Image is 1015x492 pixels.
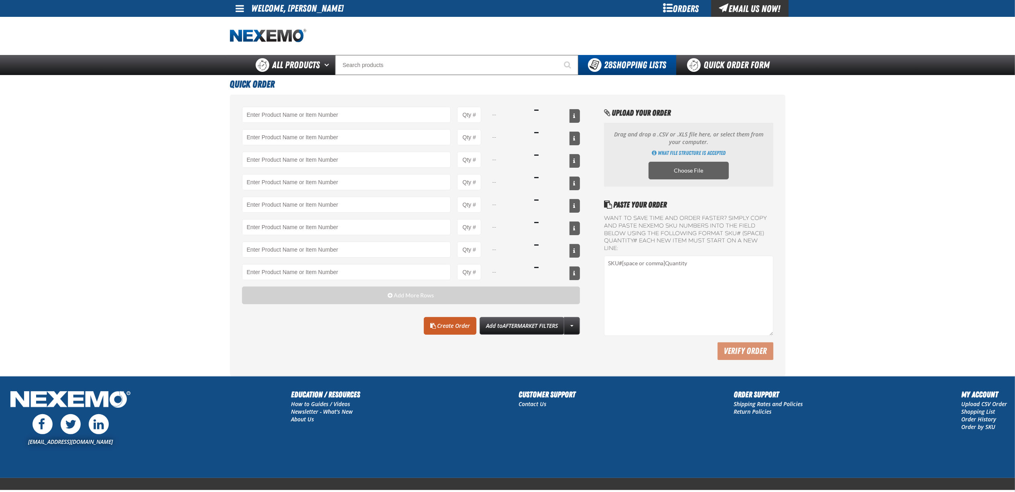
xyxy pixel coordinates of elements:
a: Create Order [424,317,476,335]
a: Shopping List [961,408,995,415]
span: Quick Order [230,79,275,90]
a: Home [230,29,306,43]
a: How to Guides / Videos [291,400,350,408]
button: View All Prices [570,154,580,168]
button: View All Prices [570,244,580,258]
input: Product [242,107,451,123]
: Product [242,197,451,213]
a: Quick Order Form [676,55,785,75]
label: Choose CSV, XLSX or ODS file to import multiple products. Opens a popup [649,162,729,179]
: Product [242,264,451,280]
button: View All Prices [570,266,580,280]
h2: Customer Support [519,388,576,401]
button: Start Searching [558,55,578,75]
label: Want to save time and order faster? Simply copy and paste NEXEMO SKU numbers into the field below... [604,215,773,252]
h2: Upload Your Order [604,107,773,119]
button: Open All Products pages [322,55,335,75]
h2: Order Support [734,388,803,401]
a: Return Policies [734,408,772,415]
a: Order History [961,415,996,423]
button: View All Prices [570,222,580,235]
img: Nexemo logo [230,29,306,43]
input: Product Quantity [457,197,481,213]
a: Shipping Rates and Policies [734,400,803,408]
input: Product Quantity [457,174,481,190]
input: Product Quantity [457,242,481,258]
button: Add toAFTERMARKET FILTERS [480,317,564,335]
input: Product Quantity [457,129,481,145]
: Product [242,174,451,190]
input: Product Quantity [457,152,481,168]
span: AFTERMARKET FILTERS [502,322,558,329]
: Product [242,219,451,235]
img: Nexemo Logo [8,388,133,412]
input: Product Quantity [457,264,481,280]
button: View All Prices [570,199,580,213]
input: Search [335,55,578,75]
span: Shopping Lists [604,59,667,71]
span: All Products [273,58,320,72]
a: About Us [291,415,314,423]
button: Add More Rows [242,287,580,304]
a: More Actions [564,317,580,335]
a: Get Directions of how to import multiple products using an CSV, XLSX or ODS file. Opens a popup [652,149,726,157]
a: [EMAIL_ADDRESS][DOMAIN_NAME] [28,438,113,445]
span: Add More Rows [394,292,434,299]
: Product [242,129,451,145]
button: View All Prices [570,109,580,123]
a: Contact Us [519,400,546,408]
strong: 28 [604,59,613,71]
span: Add to [486,322,558,329]
input: Product Quantity [457,219,481,235]
h2: Paste Your Order [604,199,773,211]
a: Order by SKU [961,423,995,431]
button: View All Prices [570,177,580,190]
h2: Education / Resources [291,388,360,401]
a: Newsletter - What's New [291,408,353,415]
: Product [242,242,451,258]
button: View All Prices [570,132,580,145]
: Product [242,152,451,168]
button: You have 28 Shopping Lists. Open to view details [578,55,676,75]
input: Product Quantity [457,107,481,123]
h2: My Account [961,388,1007,401]
a: Upload CSV Order [961,400,1007,408]
p: Drag and drop a .CSV or .XLS file here, or select them from your computer. [612,131,765,146]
